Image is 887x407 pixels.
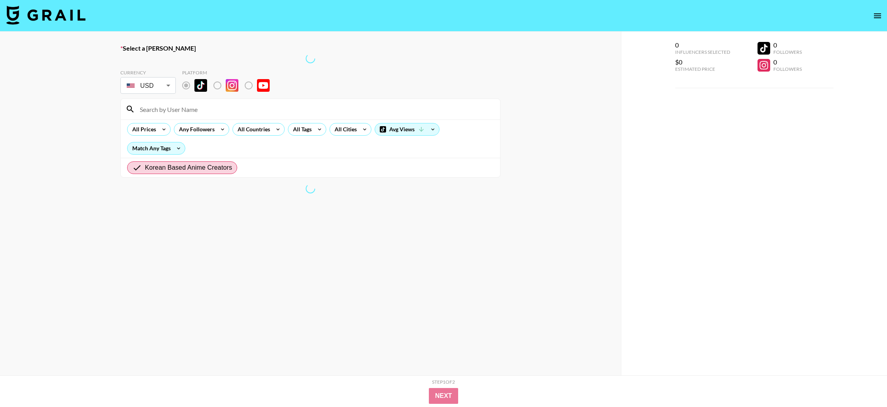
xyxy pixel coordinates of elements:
[174,123,216,135] div: Any Followers
[120,44,501,52] label: Select a [PERSON_NAME]
[773,41,802,49] div: 0
[145,163,232,172] span: Korean Based Anime Creators
[226,79,238,92] img: Instagram
[432,379,455,385] div: Step 1 of 2
[306,184,315,193] span: Refreshing bookers, clients, countries, tags, cities, talent, talent, talent...
[194,79,207,92] img: TikTok
[182,70,276,76] div: Platform
[773,66,802,72] div: Followers
[675,66,730,72] div: Estimated Price
[675,49,730,55] div: Influencers Selected
[429,388,459,404] button: Next
[375,123,439,135] div: Avg Views
[128,142,185,154] div: Match Any Tags
[122,79,174,93] div: USD
[182,77,276,94] div: List locked to TikTok.
[773,58,802,66] div: 0
[120,70,176,76] div: Currency
[233,123,272,135] div: All Countries
[675,41,730,49] div: 0
[6,6,86,25] img: Grail Talent
[306,54,315,63] span: Refreshing bookers, clients, countries, tags, cities, talent, talent, talent...
[128,123,158,135] div: All Prices
[135,103,495,115] input: Search by User Name
[870,8,885,24] button: open drawer
[773,49,802,55] div: Followers
[330,123,358,135] div: All Cities
[288,123,313,135] div: All Tags
[675,58,730,66] div: $0
[257,79,270,92] img: YouTube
